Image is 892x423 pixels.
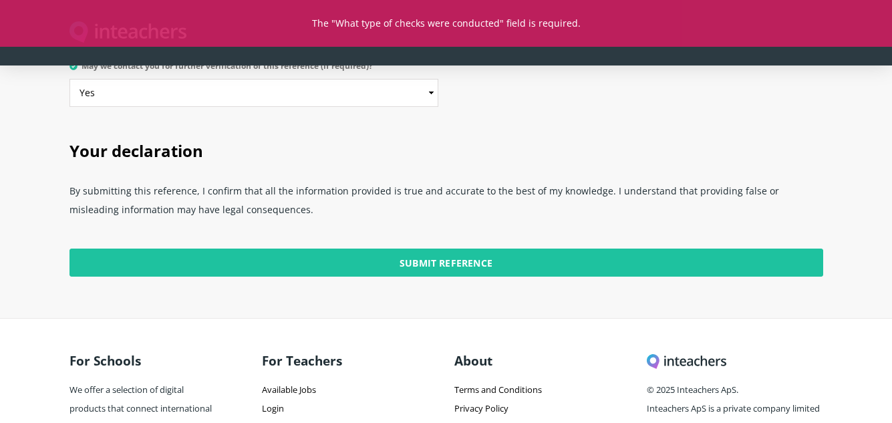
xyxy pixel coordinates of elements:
span: Your declaration [69,140,203,162]
a: Terms and Conditions [454,384,542,396]
a: Login [262,402,284,414]
input: Submit Reference [69,249,823,277]
h3: About [454,347,631,375]
h3: Inteachers [647,347,823,375]
a: Available Jobs [262,384,316,396]
h3: For Teachers [262,347,438,375]
p: By submitting this reference, I confirm that all the information provided is true and accurate to... [69,176,823,233]
label: May we contact you for further verification of this reference (if required)? [69,61,438,79]
a: Privacy Policy [454,402,508,414]
h3: For Schools [69,347,218,375]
